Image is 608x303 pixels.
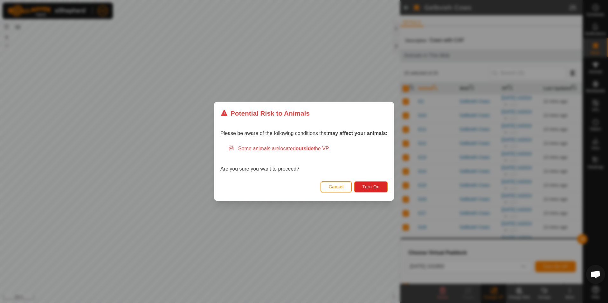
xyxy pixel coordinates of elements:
[296,146,314,151] strong: outside
[220,131,388,136] span: Please be aware of the following conditions that
[321,181,352,192] button: Cancel
[329,185,344,190] span: Cancel
[220,145,388,173] div: Are you sure you want to proceed?
[363,185,380,190] span: Turn On
[228,145,388,153] div: Some animals are
[328,131,388,136] strong: may affect your animals:
[279,146,330,151] span: located the VP.
[220,108,310,118] div: Potential Risk to Animals
[586,265,605,284] div: Open chat
[355,181,388,192] button: Turn On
